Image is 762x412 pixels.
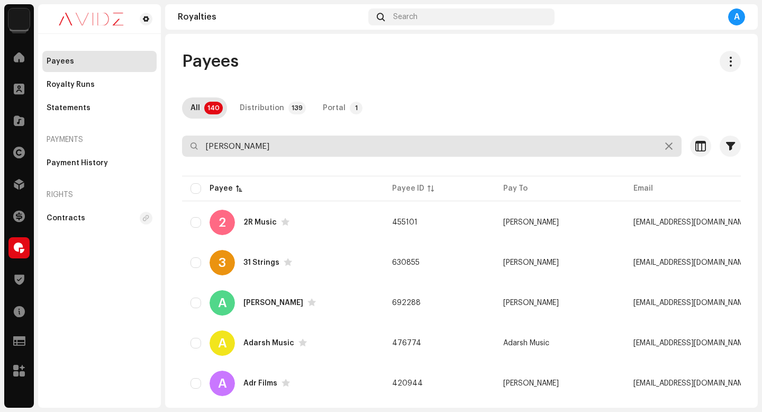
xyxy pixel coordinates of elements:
[42,182,157,208] re-a-nav-header: Rights
[47,13,135,25] img: 0c631eef-60b6-411a-a233-6856366a70de
[210,210,235,235] div: 2
[210,330,235,356] div: A
[42,127,157,153] re-a-nav-header: Payments
[182,136,682,157] input: Search
[243,299,303,307] div: Aashnarayan Sharma
[243,380,277,387] div: Adr Films
[633,339,750,347] span: nandkishorjp@gmail.com
[42,208,157,229] re-m-nav-item: Contracts
[42,74,157,95] re-m-nav-item: Royalty Runs
[633,380,750,387] span: adrfilms1994@gmail.com
[392,183,424,194] div: Payee ID
[392,219,418,226] span: 455101
[288,102,306,114] p-badge: 139
[633,259,750,266] span: 31strings@gmail.com
[393,13,418,21] span: Search
[633,219,750,226] span: ompako@gmail.com
[178,13,364,21] div: Royalties
[503,219,559,226] span: Ramesh Kumar Mittal
[392,339,421,347] span: 476774
[42,51,157,72] re-m-nav-item: Payees
[204,102,223,114] p-badge: 140
[210,250,235,275] div: 3
[190,97,200,119] div: All
[503,339,549,347] span: Adarsh Music
[210,183,233,194] div: Payee
[392,380,423,387] span: 420944
[633,299,750,307] span: aashnarayansharmavlogs@gmail.com
[392,299,421,307] span: 692288
[210,290,235,316] div: A
[728,8,745,25] div: A
[182,51,239,72] span: Payees
[392,259,420,266] span: 630855
[243,259,279,266] div: 31 Strings
[240,97,284,119] div: Distribution
[323,97,346,119] div: Portal
[503,380,559,387] span: Parveen Gupta
[243,339,294,347] div: Adarsh Music
[47,159,108,167] div: Payment History
[8,8,30,30] img: 10d72f0b-d06a-424f-aeaa-9c9f537e57b6
[350,102,362,114] p-badge: 1
[42,97,157,119] re-m-nav-item: Statements
[47,104,90,112] div: Statements
[243,219,277,226] div: 2R Music
[47,214,85,222] div: Contracts
[503,299,559,307] span: Aashnarayan Sharma
[210,371,235,396] div: A
[47,57,74,66] div: Payees
[42,153,157,174] re-m-nav-item: Payment History
[47,80,95,89] div: Royalty Runs
[503,259,559,266] span: Shubham Gijwani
